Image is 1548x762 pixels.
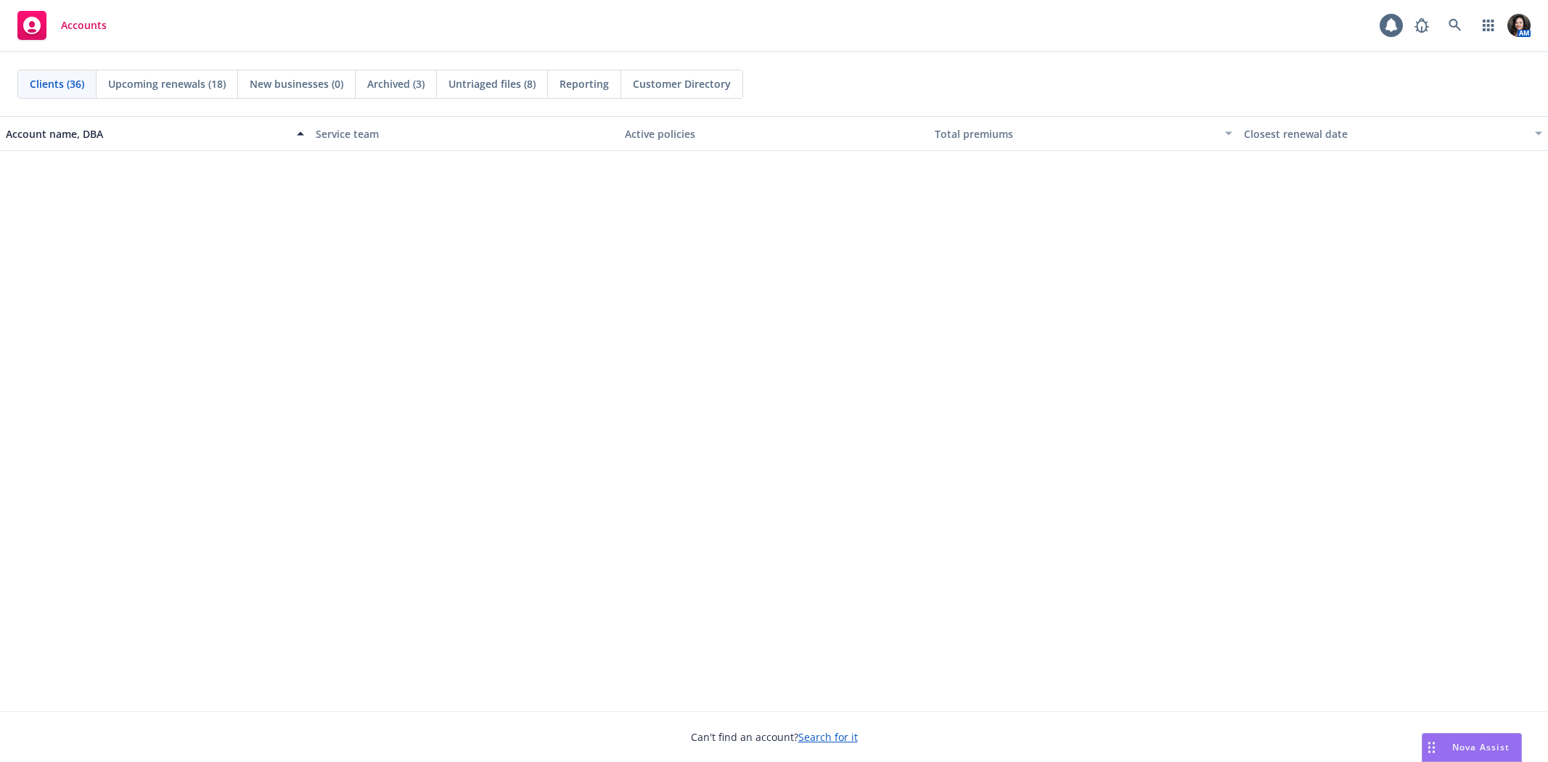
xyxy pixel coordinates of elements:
button: Active policies [619,116,929,151]
span: Archived (3) [367,76,425,91]
button: Service team [310,116,620,151]
span: New businesses (0) [250,76,343,91]
span: Clients (36) [30,76,84,91]
a: Search [1441,11,1470,40]
div: Closest renewal date [1244,126,1526,142]
span: Nova Assist [1452,741,1510,753]
button: Closest renewal date [1238,116,1548,151]
span: Untriaged files (8) [449,76,536,91]
a: Search for it [798,730,858,744]
div: Drag to move [1422,734,1441,761]
span: Upcoming renewals (18) [108,76,226,91]
button: Total premiums [929,116,1239,151]
div: Account name, DBA [6,126,288,142]
div: Active policies [625,126,923,142]
button: Nova Assist [1422,733,1522,762]
span: Reporting [560,76,609,91]
a: Switch app [1474,11,1503,40]
img: photo [1507,14,1531,37]
div: Total premiums [935,126,1217,142]
a: Report a Bug [1407,11,1436,40]
span: Can't find an account? [691,729,858,745]
a: Accounts [12,5,112,46]
span: Accounts [61,20,107,31]
span: Customer Directory [633,76,731,91]
div: Service team [316,126,614,142]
